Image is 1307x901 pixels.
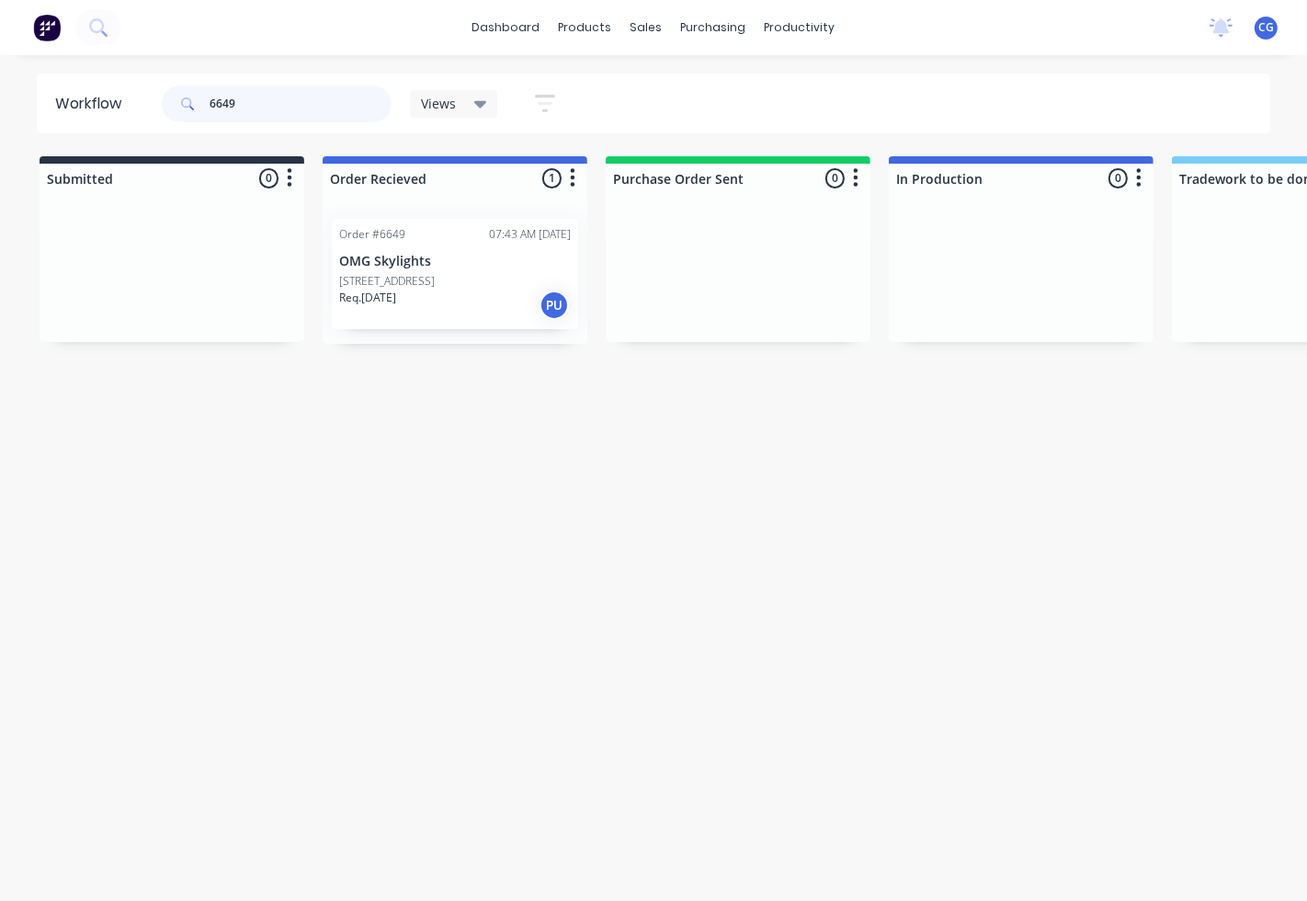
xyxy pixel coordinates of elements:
[339,254,571,269] p: OMG Skylights
[1258,19,1274,36] span: CG
[421,94,456,113] span: Views
[210,86,392,122] input: Search for orders...
[332,219,578,329] div: Order #664907:43 AM [DATE]OMG Skylights[STREET_ADDRESS]Req.[DATE]PU
[621,14,672,41] div: sales
[463,14,550,41] a: dashboard
[55,93,131,115] div: Workflow
[339,226,405,243] div: Order #6649
[489,226,571,243] div: 07:43 AM [DATE]
[339,273,435,290] p: [STREET_ADDRESS]
[540,291,569,320] div: PU
[756,14,845,41] div: productivity
[33,14,61,41] img: Factory
[339,290,396,306] p: Req. [DATE]
[672,14,756,41] div: purchasing
[550,14,621,41] div: products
